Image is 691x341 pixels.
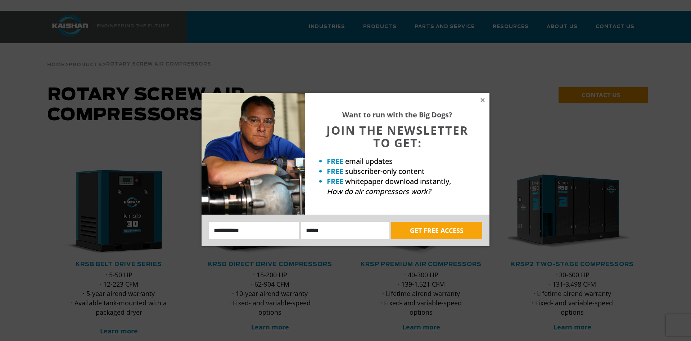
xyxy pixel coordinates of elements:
input: Email [301,222,389,239]
span: subscriber-only content [345,166,425,176]
strong: FREE [327,176,343,186]
span: JOIN THE NEWSLETTER TO GET: [326,122,468,151]
strong: Want to run with the Big Dogs? [342,110,452,120]
strong: FREE [327,156,343,166]
strong: FREE [327,166,343,176]
button: Close [479,97,486,103]
span: email updates [345,156,393,166]
button: GET FREE ACCESS [391,222,482,239]
input: Name: [209,222,299,239]
span: whitepaper download instantly, [345,176,451,186]
em: How do air compressors work? [327,187,431,196]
